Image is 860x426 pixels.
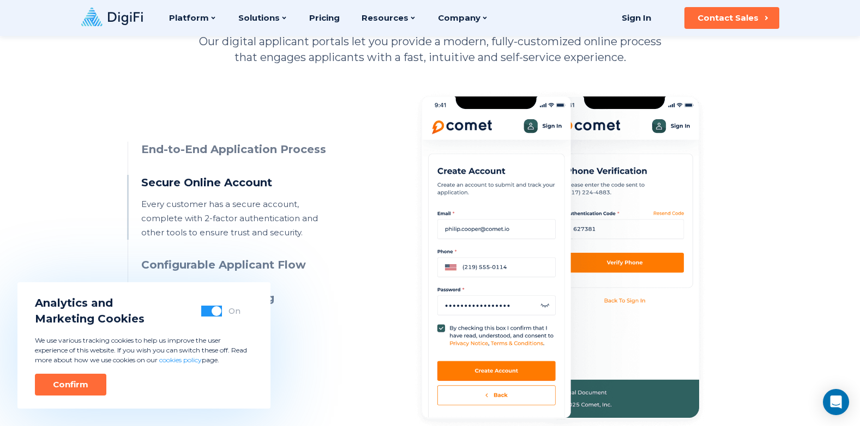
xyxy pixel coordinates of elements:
[35,295,145,311] span: Analytics and
[228,306,240,317] div: On
[141,257,339,273] h3: Configurable Applicant Flow
[159,356,202,364] a: cookies policy
[609,7,665,29] a: Sign In
[697,13,759,23] div: Contact Sales
[35,374,106,395] button: Confirm
[35,311,145,327] span: Marketing Cookies
[684,7,779,29] button: Contact Sales
[193,34,667,65] p: Our digital applicant portals let you provide a modern, fully-customized online process that enga...
[141,142,339,157] h3: End-to-End Application Process
[823,389,849,415] div: Open Intercom Messenger
[53,379,88,390] div: Confirm
[35,336,253,365] p: We use various tracking cookies to help us improve the user experience of this website. If you wi...
[141,197,339,240] p: Every customer has a secure account, complete with 2-factor authentication and other tools to ens...
[141,175,339,191] h3: Secure Online Account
